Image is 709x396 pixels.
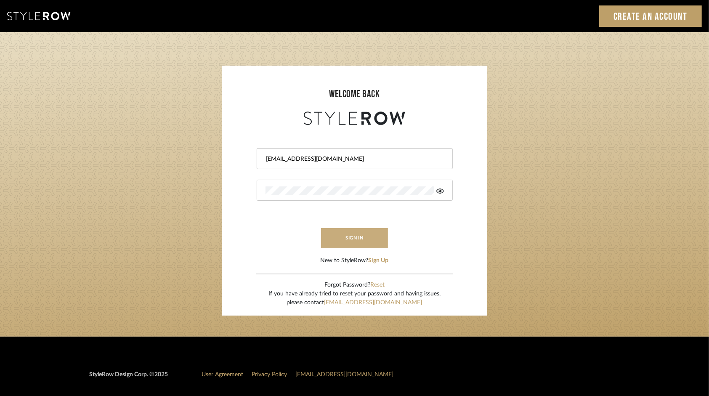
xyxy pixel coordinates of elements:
[321,228,388,248] button: sign in
[252,372,287,377] a: Privacy Policy
[370,281,385,290] button: Reset
[369,256,389,265] button: Sign Up
[324,300,422,306] a: [EMAIL_ADDRESS][DOMAIN_NAME]
[268,281,441,290] div: Forgot Password?
[296,372,394,377] a: [EMAIL_ADDRESS][DOMAIN_NAME]
[90,370,168,386] div: StyleRow Design Corp. ©2025
[266,155,442,163] input: Email Address
[268,290,441,307] div: If you have already tried to reset your password and having issues, please contact
[231,87,479,102] div: welcome back
[202,372,244,377] a: User Agreement
[321,256,389,265] div: New to StyleRow?
[599,5,702,27] a: Create an Account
